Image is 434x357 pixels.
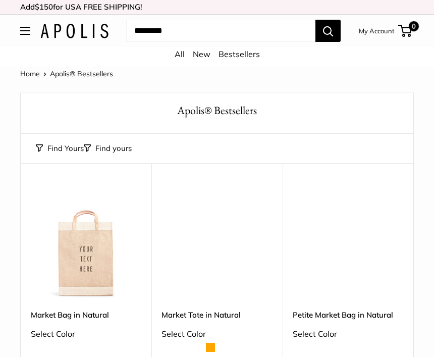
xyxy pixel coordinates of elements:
button: Open menu [20,27,30,35]
a: Bestsellers [219,49,260,59]
img: Market Bag in Natural [31,188,141,299]
a: Market Bag in Natural [31,309,141,321]
button: Filter collection [84,141,132,156]
a: Market Tote in Natural [161,309,272,321]
input: Search... [126,20,315,42]
a: Home [20,69,40,78]
span: 0 [409,21,419,31]
img: Apolis [40,24,108,38]
div: Select Color [161,327,272,342]
a: All [175,49,185,59]
a: Petite Market Bag in Naturaldescription_Effortless style that elevates every moment [293,188,403,299]
div: Select Color [293,327,403,342]
a: My Account [359,25,395,37]
a: description_Make it yours with custom printed text.Market Tote in Natural [161,188,272,299]
button: Search [315,20,341,42]
a: New [193,49,210,59]
h1: Apolis® Bestsellers [36,103,398,118]
a: 0 [399,25,412,37]
a: Petite Market Bag in Natural [293,309,403,321]
span: Apolis® Bestsellers [50,69,113,78]
div: Select Color [31,327,141,342]
button: Find Yours [36,141,84,156]
a: Market Bag in NaturalMarket Bag in Natural [31,188,141,299]
nav: Breadcrumb [20,67,113,80]
span: $150 [35,2,53,12]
